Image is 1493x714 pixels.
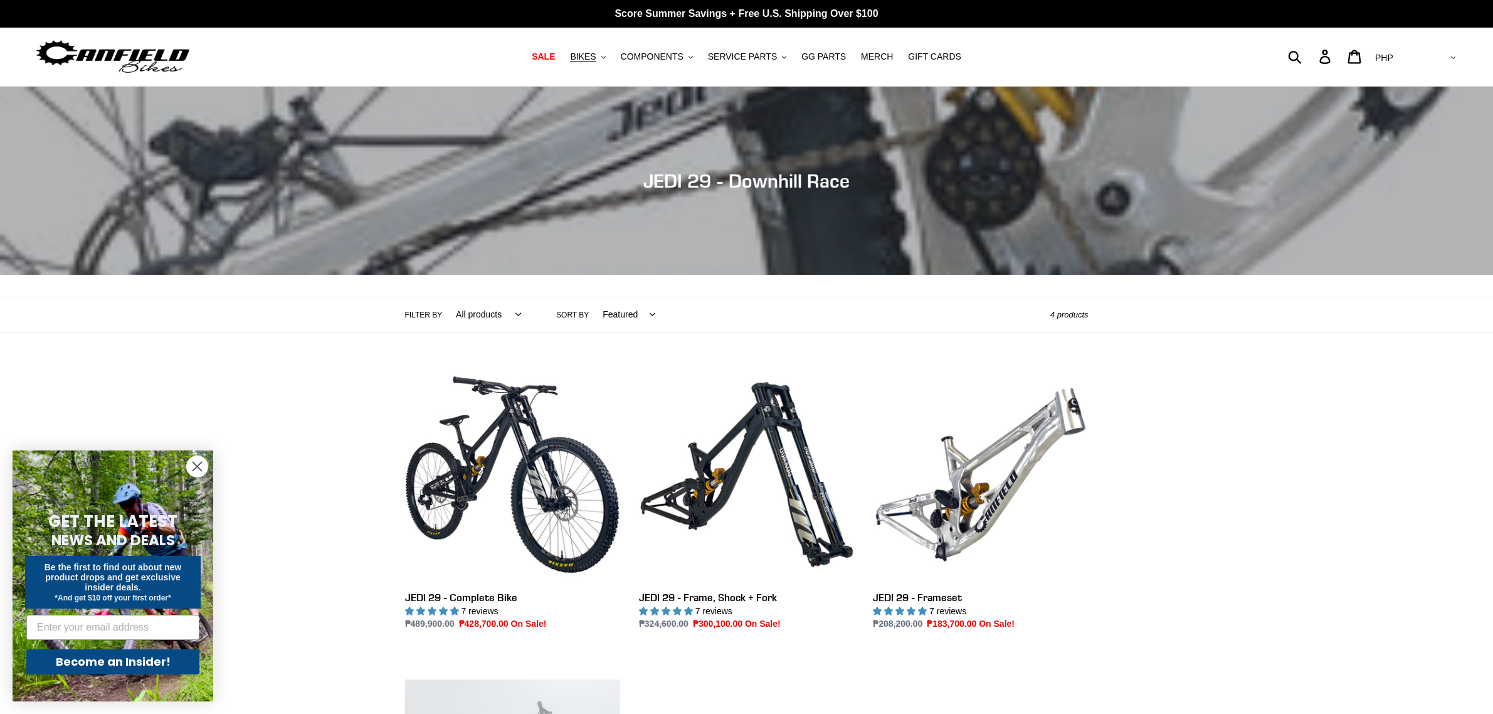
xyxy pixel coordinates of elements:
[708,51,777,62] span: SERVICE PARTS
[34,37,191,77] img: Canfield Bikes
[51,530,175,550] span: NEWS AND DEALS
[525,48,561,65] a: SALE
[1295,43,1327,70] input: Search
[556,309,589,321] label: Sort by
[643,169,850,192] span: JEDI 29 - Downhill Race
[48,510,177,533] span: GET THE LATEST
[855,48,899,65] a: MERCH
[908,51,961,62] span: GIFT CARDS
[801,51,846,62] span: GG PARTS
[702,48,793,65] button: SERVICE PARTS
[55,594,171,602] span: *And get $10 off your first order*
[532,51,555,62] span: SALE
[902,48,968,65] a: GIFT CARDS
[1050,310,1089,319] span: 4 products
[26,649,199,674] button: Become an Insider!
[186,456,208,477] button: Close dialog
[621,51,683,62] span: COMPONENTS
[615,48,699,65] button: COMPONENTS
[26,615,199,640] input: Enter your email address
[405,309,443,321] label: Filter by
[564,48,611,65] button: BIKES
[570,51,596,62] span: BIKES
[45,562,182,592] span: Be the first to find out about new product drops and get exclusive insider deals.
[861,51,893,62] span: MERCH
[795,48,852,65] a: GG PARTS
